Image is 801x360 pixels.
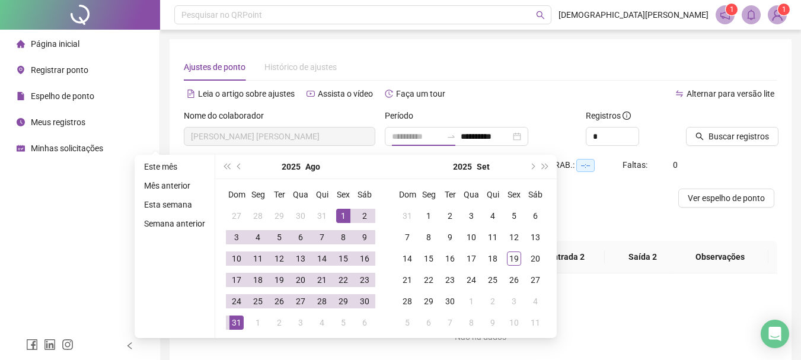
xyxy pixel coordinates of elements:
td: 2025-08-03 [226,227,247,248]
td: 2025-09-27 [525,269,546,291]
td: 2025-07-29 [269,205,290,227]
th: Ter [439,184,461,205]
span: Ajustes de ponto [184,62,245,72]
div: 29 [336,294,350,308]
div: 31 [229,316,244,330]
div: 3 [464,209,478,223]
th: Sáb [525,184,546,205]
td: 2025-09-25 [482,269,503,291]
div: 2 [272,316,286,330]
div: 5 [336,316,350,330]
td: 2025-07-30 [290,205,311,227]
div: 22 [336,273,350,287]
td: 2025-08-09 [354,227,375,248]
div: 6 [358,316,372,330]
td: 2025-08-25 [247,291,269,312]
div: 14 [315,251,329,266]
div: Open Intercom Messenger [761,320,789,348]
th: Observações [672,241,768,273]
td: 2025-08-07 [311,227,333,248]
div: 14 [400,251,414,266]
th: Entrada 2 [529,241,605,273]
td: 2025-09-28 [397,291,418,312]
td: 2025-08-18 [247,269,269,291]
span: history [385,90,393,98]
div: 1 [464,294,478,308]
div: 30 [358,294,372,308]
td: 2025-09-11 [482,227,503,248]
td: 2025-09-14 [397,248,418,269]
td: 2025-08-11 [247,248,269,269]
div: 29 [272,209,286,223]
td: 2025-07-27 [226,205,247,227]
div: 11 [251,251,265,266]
sup: Atualize o seu contato no menu Meus Dados [778,4,790,15]
td: 2025-08-24 [226,291,247,312]
div: 9 [443,230,457,244]
span: Assista o vídeo [318,89,373,98]
div: 6 [293,230,308,244]
span: Meus registros [31,117,85,127]
div: 7 [443,316,457,330]
td: 2025-10-04 [525,291,546,312]
span: bell [746,9,757,20]
th: Qui [482,184,503,205]
td: 2025-09-07 [397,227,418,248]
th: Qua [290,184,311,205]
th: Qui [311,184,333,205]
div: 11 [486,230,500,244]
div: 1 [251,316,265,330]
td: 2025-09-05 [333,312,354,333]
div: 21 [315,273,329,287]
div: 9 [486,316,500,330]
td: 2025-09-23 [439,269,461,291]
td: 2025-09-18 [482,248,503,269]
span: --:-- [576,159,595,172]
td: 2025-09-02 [269,312,290,333]
td: 2025-08-26 [269,291,290,312]
td: 2025-09-17 [461,248,482,269]
th: Saída 2 [605,241,681,273]
td: 2025-09-03 [290,312,311,333]
div: 5 [400,316,414,330]
button: Ver espelho de ponto [678,189,774,208]
td: 2025-09-22 [418,269,439,291]
td: 2025-08-30 [354,291,375,312]
td: 2025-10-02 [482,291,503,312]
div: 4 [486,209,500,223]
div: 23 [443,273,457,287]
span: 1 [730,5,734,14]
span: linkedin [44,339,56,351]
div: 8 [422,230,436,244]
td: 2025-09-10 [461,227,482,248]
span: Espelho de ponto [31,91,94,101]
td: 2025-08-22 [333,269,354,291]
td: 2025-09-26 [503,269,525,291]
td: 2025-09-15 [418,248,439,269]
span: home [17,40,25,48]
div: 18 [251,273,265,287]
th: Sáb [354,184,375,205]
div: 9 [358,230,372,244]
span: Registros [586,109,631,122]
td: 2025-09-29 [418,291,439,312]
td: 2025-09-12 [503,227,525,248]
td: 2025-09-30 [439,291,461,312]
div: 4 [528,294,542,308]
th: Seg [418,184,439,205]
button: super-next-year [539,155,552,179]
div: 19 [272,273,286,287]
span: Registrar ponto [31,65,88,75]
td: 2025-08-29 [333,291,354,312]
span: Histórico de ajustes [264,62,337,72]
div: 31 [315,209,329,223]
span: youtube [307,90,315,98]
div: 25 [251,294,265,308]
div: 28 [400,294,414,308]
li: Este mês [139,160,210,174]
span: CRISTIANE ROSA DUARTE [191,128,368,145]
td: 2025-10-07 [439,312,461,333]
td: 2025-08-12 [269,248,290,269]
div: 5 [272,230,286,244]
th: Sex [503,184,525,205]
